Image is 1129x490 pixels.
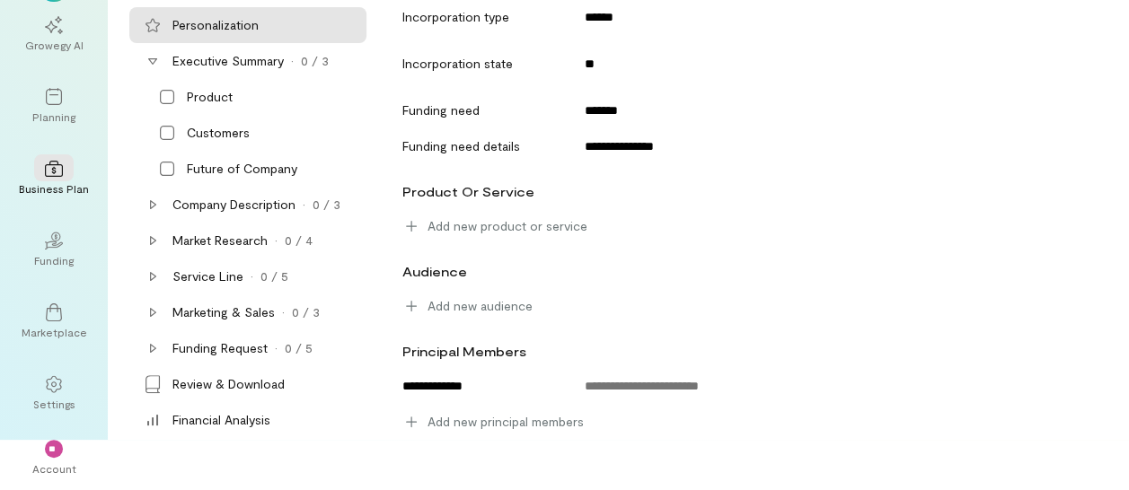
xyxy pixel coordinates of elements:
span: Add new product or service [428,217,587,235]
div: Funding [34,253,74,267]
a: Settings [22,361,86,425]
a: Business Plan [22,145,86,210]
a: Growegy AI [22,2,86,66]
span: product or service [402,184,534,199]
div: 0 / 3 [301,52,329,70]
div: 0 / 3 [292,303,320,321]
div: 0 / 5 [285,339,313,357]
div: Funding need details [392,132,567,155]
div: Financial Analysis [172,411,270,429]
div: · [275,339,278,357]
div: Marketing & Sales [172,303,275,321]
span: Add new principal members [428,413,584,431]
div: 0 / 4 [285,232,313,249]
div: 0 / 3 [313,196,340,214]
div: Review & Download [172,375,285,393]
span: Principal members [402,344,526,359]
div: Marketplace [22,325,87,339]
span: audience [402,264,467,279]
div: Service Line [172,267,243,285]
div: Product [187,88,233,106]
div: Business Plan [19,181,89,196]
div: · [303,196,305,214]
div: Funding Request [172,339,268,357]
div: Personalization [172,16,259,34]
span: Add new audience [428,297,533,315]
div: Incorporation state [392,49,567,73]
div: · [291,52,294,70]
a: Planning [22,74,86,138]
div: Future of Company [187,160,297,178]
div: · [251,267,253,285]
div: · [275,232,278,249]
a: Funding [22,217,86,282]
div: Growegy AI [25,38,84,52]
div: Account [32,461,76,476]
div: 0 / 5 [260,267,288,285]
a: Marketplace [22,289,86,354]
div: Company Description [172,196,295,214]
div: Funding need [392,96,567,119]
div: Incorporation type [392,3,567,26]
div: · [282,303,285,321]
div: Executive Summary [172,52,284,70]
div: Customers [187,124,250,142]
div: Settings [33,397,75,411]
div: Planning [32,109,75,124]
div: Market Research [172,232,268,249]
